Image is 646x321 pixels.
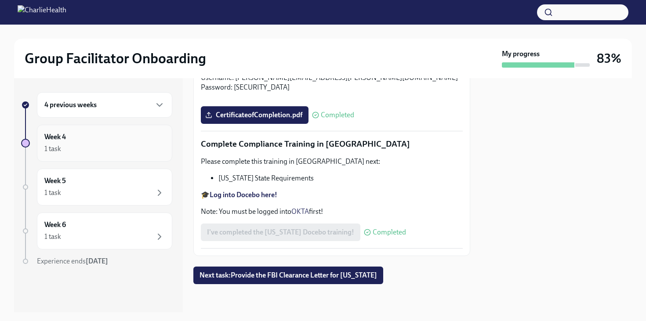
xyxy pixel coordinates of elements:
span: Experience ends [37,257,108,265]
span: Completed [373,229,406,236]
span: Completed [321,112,354,119]
a: Log into Docebo here! [210,191,277,199]
li: [US_STATE] State Requirements [218,173,463,183]
h3: 83% [597,50,621,66]
img: CharlieHealth [18,5,66,19]
a: Week 61 task [21,213,172,249]
strong: [DATE] [86,257,108,265]
h2: Group Facilitator Onboarding [25,50,206,67]
p: Note: You must be logged into first! [201,207,463,216]
button: Next task:Provide the FBI Clearance Letter for [US_STATE] [193,267,383,284]
div: 4 previous weeks [37,92,172,118]
div: 1 task [44,232,61,242]
h6: Week 5 [44,176,66,186]
div: 1 task [44,188,61,198]
h6: Week 4 [44,132,66,142]
span: CertificateofCompletion.pdf [207,111,302,119]
a: Week 41 task [21,125,172,162]
h6: Week 6 [44,220,66,230]
a: OKTA [291,207,309,216]
p: 🎓 [201,190,463,200]
div: 1 task [44,144,61,154]
p: Please complete this training in [GEOGRAPHIC_DATA] next: [201,157,463,166]
label: CertificateofCompletion.pdf [201,106,308,124]
h6: 4 previous weeks [44,100,97,110]
span: Next task : Provide the FBI Clearance Letter for [US_STATE] [200,271,377,280]
p: Complete Compliance Training in [GEOGRAPHIC_DATA] [201,138,463,150]
a: Week 51 task [21,169,172,206]
strong: My progress [502,49,540,59]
